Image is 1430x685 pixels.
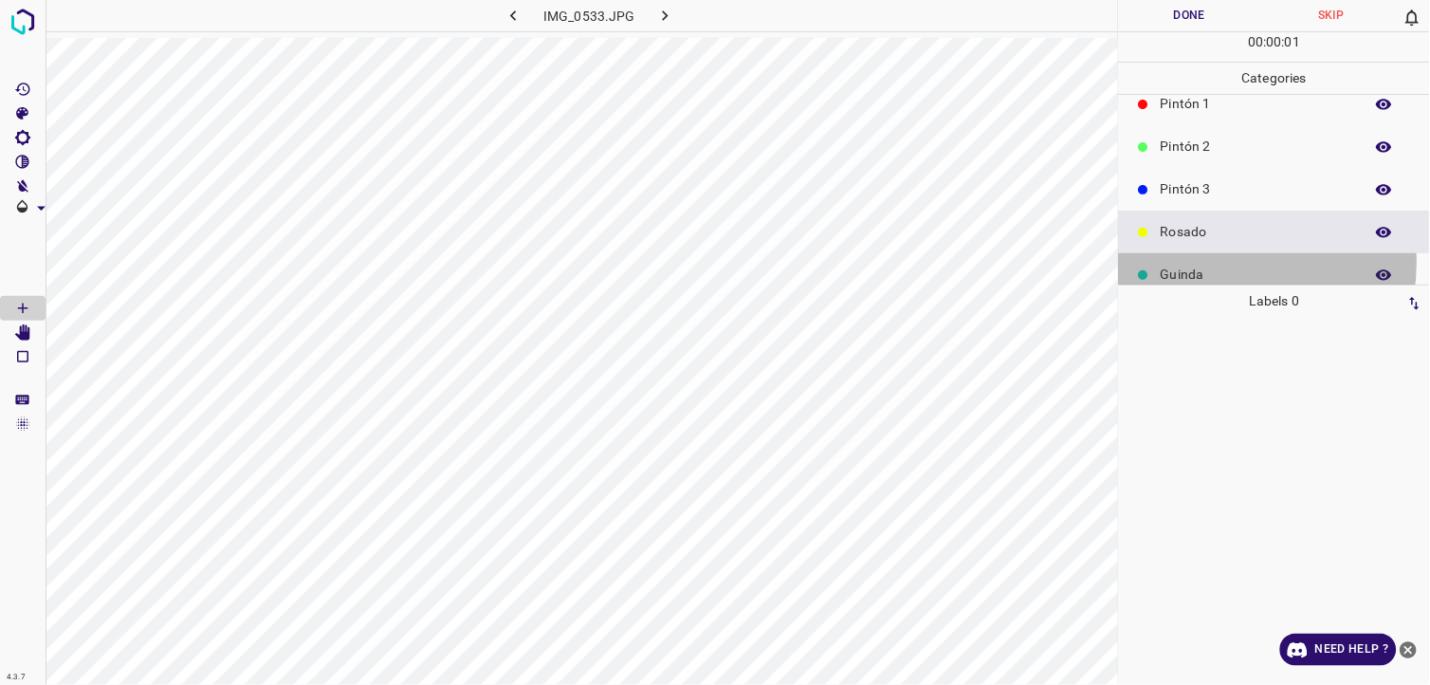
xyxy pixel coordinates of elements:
[1161,94,1354,114] p: Pintón 1
[1119,253,1430,296] div: Guinda
[1161,137,1354,157] p: Pintón 2
[1119,168,1430,211] div: Pintón 3
[1267,32,1282,52] p: 00
[1119,125,1430,168] div: Pintón 2
[1119,211,1430,253] div: Rosado
[1248,32,1263,52] p: 00
[1125,286,1424,317] p: Labels 0
[1397,634,1421,666] button: close-help
[1119,83,1430,125] div: Pintón 1
[6,5,40,39] img: logo
[1119,63,1430,94] p: Categories
[1248,32,1300,62] div: : :
[1161,179,1354,199] p: Pintón 3
[2,670,30,685] div: 4.3.7
[1161,222,1354,242] p: Rosado
[1161,265,1354,285] p: Guinda
[543,5,635,31] h6: IMG_0533.JPG
[1280,634,1397,666] a: Need Help ?
[1285,32,1300,52] p: 01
